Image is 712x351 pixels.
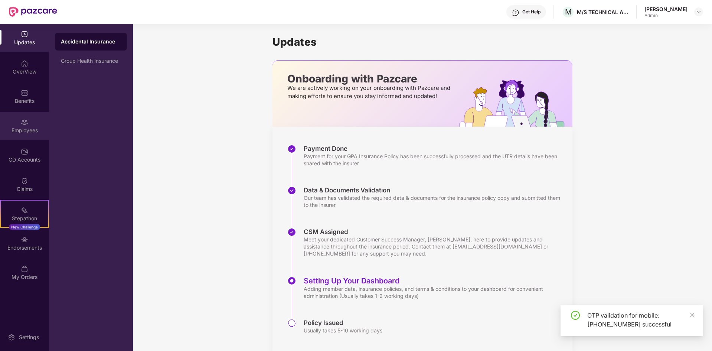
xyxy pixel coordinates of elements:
[522,9,540,15] div: Get Help
[272,36,572,48] h1: Updates
[61,58,121,64] div: Group Health Insurance
[21,177,28,185] img: svg+xml;base64,PHN2ZyBpZD0iQ2xhaW0iIHhtbG5zPSJodHRwOi8vd3d3LnczLm9yZy8yMDAwL3N2ZyIgd2lkdGg9IjIwIi...
[21,89,28,97] img: svg+xml;base64,PHN2ZyBpZD0iQmVuZWZpdHMiIHhtbG5zPSJodHRwOi8vd3d3LnczLm9yZy8yMDAwL3N2ZyIgd2lkdGg9Ij...
[644,6,687,13] div: [PERSON_NAME]
[304,153,565,167] div: Payment for your GPA Insurance Policy has been successfully processed and the UTR details have be...
[21,118,28,126] img: svg+xml;base64,PHN2ZyBpZD0iRW1wbG95ZWVzIiB4bWxucz0iaHR0cDovL3d3dy53My5vcmcvMjAwMC9zdmciIHdpZHRoPS...
[696,9,702,15] img: svg+xml;base64,PHN2ZyBpZD0iRHJvcGRvd24tMzJ4MzIiIHhtbG5zPSJodHRwOi8vd3d3LnczLm9yZy8yMDAwL3N2ZyIgd2...
[8,334,15,341] img: svg+xml;base64,PHN2ZyBpZD0iU2V0dGluZy0yMHgyMCIgeG1sbnM9Imh0dHA6Ly93d3cudzMub3JnLzIwMDAvc3ZnIiB3aW...
[304,144,565,153] div: Payment Done
[459,80,572,127] img: hrOnboarding
[1,215,48,222] div: Stepathon
[304,319,382,327] div: Policy Issued
[287,276,296,285] img: svg+xml;base64,PHN2ZyBpZD0iU3RlcC1BY3RpdmUtMzJ4MzIiIHhtbG5zPSJodHRwOi8vd3d3LnczLm9yZy8yMDAwL3N2Zy...
[21,148,28,155] img: svg+xml;base64,PHN2ZyBpZD0iQ0RfQWNjb3VudHMiIGRhdGEtbmFtZT0iQ0QgQWNjb3VudHMiIHhtbG5zPSJodHRwOi8vd3...
[61,38,121,45] div: Accidental Insurance
[512,9,519,16] img: svg+xml;base64,PHN2ZyBpZD0iSGVscC0zMngzMiIgeG1sbnM9Imh0dHA6Ly93d3cudzMub3JnLzIwMDAvc3ZnIiB3aWR0aD...
[17,334,41,341] div: Settings
[565,7,572,16] span: M
[587,311,694,329] div: OTP validation for mobile: [PHONE_NUMBER] successful
[304,327,382,334] div: Usually takes 5-10 working days
[304,194,565,208] div: Our team has validated the required data & documents for the insurance policy copy and submitted ...
[21,207,28,214] img: svg+xml;base64,PHN2ZyB4bWxucz0iaHR0cDovL3d3dy53My5vcmcvMjAwMC9zdmciIHdpZHRoPSIyMSIgaGVpZ2h0PSIyMC...
[287,84,453,100] p: We are actively working on your onboarding with Pazcare and making efforts to ensure you stay inf...
[21,236,28,243] img: svg+xml;base64,PHN2ZyBpZD0iRW5kb3JzZW1lbnRzIiB4bWxucz0iaHR0cDovL3d3dy53My5vcmcvMjAwMC9zdmciIHdpZH...
[21,60,28,67] img: svg+xml;base64,PHN2ZyBpZD0iSG9tZSIgeG1sbnM9Imh0dHA6Ly93d3cudzMub3JnLzIwMDAvc3ZnIiB3aWR0aD0iMjAiIG...
[287,228,296,237] img: svg+xml;base64,PHN2ZyBpZD0iU3RlcC1Eb25lLTMyeDMyIiB4bWxucz0iaHR0cDovL3d3dy53My5vcmcvMjAwMC9zdmciIH...
[304,285,565,299] div: Adding member data, insurance policies, and terms & conditions to your dashboard for convenient a...
[9,7,57,17] img: New Pazcare Logo
[287,319,296,328] img: svg+xml;base64,PHN2ZyBpZD0iU3RlcC1QZW5kaW5nLTMyeDMyIiB4bWxucz0iaHR0cDovL3d3dy53My5vcmcvMjAwMC9zdm...
[9,224,40,230] div: New Challenge
[304,186,565,194] div: Data & Documents Validation
[21,30,28,38] img: svg+xml;base64,PHN2ZyBpZD0iVXBkYXRlZCIgeG1sbnM9Imh0dHA6Ly93d3cudzMub3JnLzIwMDAvc3ZnIiB3aWR0aD0iMj...
[287,144,296,153] img: svg+xml;base64,PHN2ZyBpZD0iU3RlcC1Eb25lLTMyeDMyIiB4bWxucz0iaHR0cDovL3d3dy53My5vcmcvMjAwMC9zdmciIH...
[287,186,296,195] img: svg+xml;base64,PHN2ZyBpZD0iU3RlcC1Eb25lLTMyeDMyIiB4bWxucz0iaHR0cDovL3d3dy53My5vcmcvMjAwMC9zdmciIH...
[577,9,629,16] div: M/S TECHNICAL ASSOCIATES LTD
[287,75,453,82] p: Onboarding with Pazcare
[304,228,565,236] div: CSM Assigned
[304,236,565,257] div: Meet your dedicated Customer Success Manager, [PERSON_NAME], here to provide updates and assistan...
[644,13,687,19] div: Admin
[571,311,580,320] span: check-circle
[304,276,565,285] div: Setting Up Your Dashboard
[21,265,28,273] img: svg+xml;base64,PHN2ZyBpZD0iTXlfT3JkZXJzIiBkYXRhLW5hbWU9Ik15IE9yZGVycyIgeG1sbnM9Imh0dHA6Ly93d3cudz...
[690,312,695,318] span: close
